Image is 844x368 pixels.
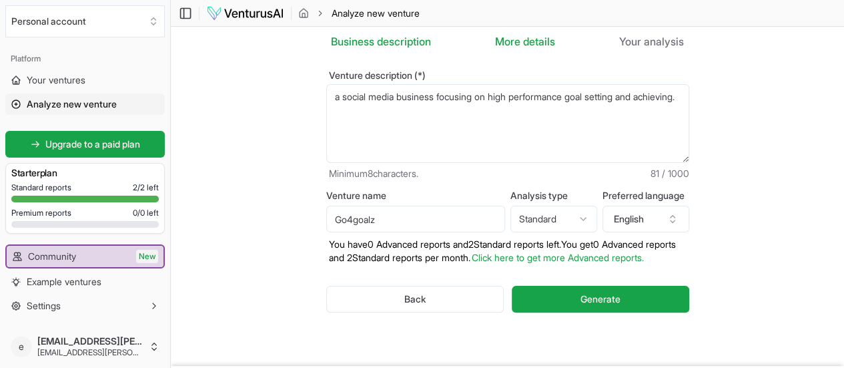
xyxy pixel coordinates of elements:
div: Platform [5,48,165,69]
span: Analyze new venture [27,98,117,111]
button: Settings [5,295,165,317]
span: Analyze new venture [332,7,420,20]
span: Minimum 8 characters. [329,167,418,180]
span: Upgrade to a paid plan [45,138,140,151]
span: analysis [644,35,684,48]
span: Your ventures [27,73,85,87]
label: Preferred language [602,191,689,200]
span: [EMAIL_ADDRESS][PERSON_NAME][DOMAIN_NAME] [37,347,143,358]
span: 81 / 1000 [651,167,689,180]
textarea: a social media business focusing on high performance goal setting and achieving. [326,84,689,163]
a: Your ventures [5,69,165,91]
span: Settings [27,299,61,313]
span: Your [619,33,641,49]
span: Example ventures [27,275,101,289]
span: Help [27,323,46,337]
span: Business [331,33,374,49]
button: e[EMAIL_ADDRESS][PERSON_NAME][DOMAIN_NAME][EMAIL_ADDRESS][PERSON_NAME][DOMAIN_NAME] [5,331,165,363]
a: CommunityNew [7,246,163,267]
img: logo [206,5,284,21]
span: 2 / 2 left [133,182,159,193]
label: Analysis type [510,191,597,200]
button: English [602,206,689,232]
a: Upgrade to a paid plan [5,131,165,158]
span: 0 / 0 left [133,208,159,218]
button: Select an organization [5,5,165,37]
nav: breadcrumb [298,7,420,20]
p: You have 0 Advanced reports and 2 Standard reports left. Y ou get 0 Advanced reports and 2 Standa... [326,238,689,264]
span: More [495,33,520,49]
label: Venture name [326,191,505,200]
span: Premium reports [11,208,71,218]
span: New [136,250,158,263]
span: description [377,35,431,48]
span: Community [28,250,76,263]
span: details [523,35,555,48]
h3: Starter plan [11,166,159,180]
a: Example ventures [5,271,165,293]
span: [EMAIL_ADDRESS][PERSON_NAME][DOMAIN_NAME] [37,335,143,347]
a: Help [5,319,165,341]
span: Standard reports [11,182,71,193]
label: Venture description (*) [326,71,689,80]
button: Back [326,286,504,313]
span: e [11,336,32,357]
a: Click here to get more Advanced reports. [472,252,644,263]
a: Analyze new venture [5,94,165,115]
input: Optional venture name [326,206,505,232]
button: Generate [512,286,689,313]
span: Generate [580,293,620,306]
